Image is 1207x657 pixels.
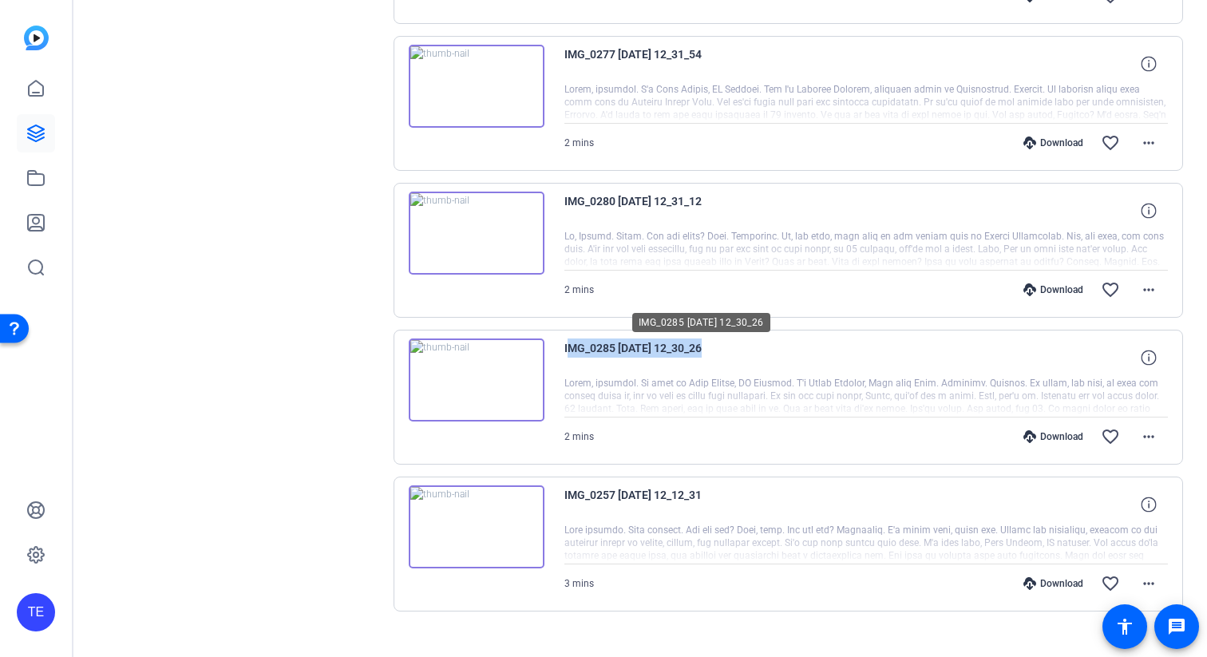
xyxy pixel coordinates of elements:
mat-icon: favorite_border [1101,574,1120,593]
div: Download [1015,137,1091,149]
img: blue-gradient.svg [24,26,49,50]
mat-icon: more_horiz [1139,280,1158,299]
img: thumb-nail [409,45,544,128]
div: TE [17,593,55,631]
mat-icon: more_horiz [1139,427,1158,446]
mat-icon: favorite_border [1101,133,1120,152]
img: thumb-nail [409,485,544,568]
div: Download [1015,283,1091,296]
mat-icon: favorite_border [1101,280,1120,299]
span: 3 mins [564,578,594,589]
mat-icon: more_horiz [1139,574,1158,593]
mat-icon: favorite_border [1101,427,1120,446]
div: Download [1015,577,1091,590]
mat-icon: accessibility [1115,617,1134,636]
mat-icon: more_horiz [1139,133,1158,152]
img: thumb-nail [409,192,544,275]
span: 2 mins [564,137,594,148]
span: IMG_0257 [DATE] 12_12_31 [564,485,860,524]
span: 2 mins [564,431,594,442]
span: IMG_0280 [DATE] 12_31_12 [564,192,860,230]
span: IMG_0285 [DATE] 12_30_26 [564,338,860,377]
span: 2 mins [564,284,594,295]
img: thumb-nail [409,338,544,422]
span: IMG_0277 [DATE] 12_31_54 [564,45,860,83]
mat-icon: message [1167,617,1186,636]
div: Download [1015,430,1091,443]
